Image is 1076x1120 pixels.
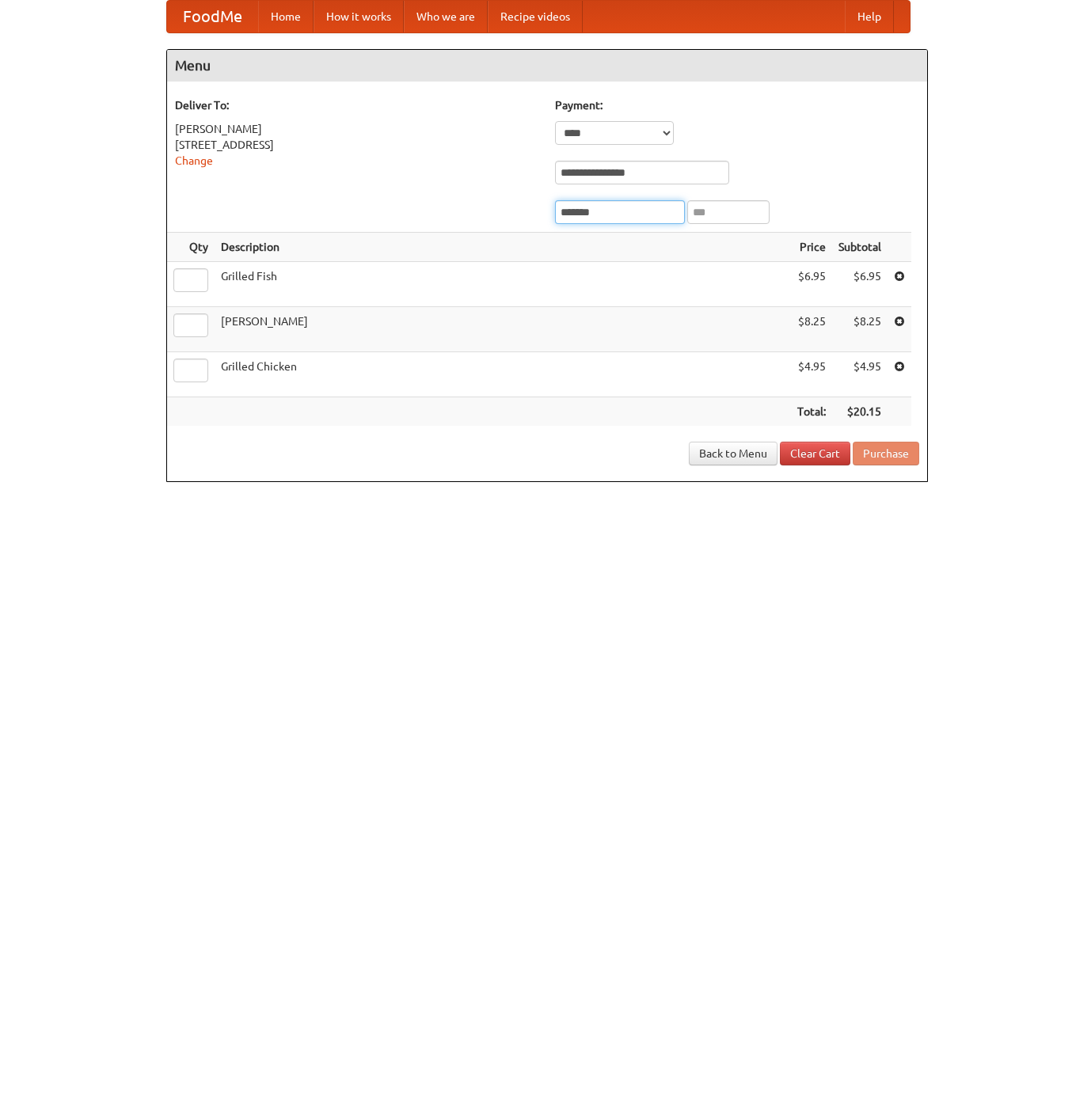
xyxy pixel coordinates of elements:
[853,442,919,465] button: Purchase
[175,137,539,153] div: [STREET_ADDRESS]
[488,1,583,32] a: Recipe videos
[791,262,832,307] td: $6.95
[845,1,894,32] a: Help
[832,352,888,397] td: $4.95
[167,1,258,32] a: FoodMe
[175,97,539,113] h5: Deliver To:
[215,262,791,307] td: Grilled Fish
[780,442,850,465] a: Clear Cart
[555,97,919,113] h5: Payment:
[791,307,832,352] td: $8.25
[175,121,539,137] div: [PERSON_NAME]
[314,1,404,32] a: How it works
[791,352,832,397] td: $4.95
[215,233,791,262] th: Description
[167,50,927,82] h4: Menu
[404,1,488,32] a: Who we are
[215,352,791,397] td: Grilled Chicken
[791,397,832,427] th: Total:
[258,1,314,32] a: Home
[791,233,832,262] th: Price
[832,307,888,352] td: $8.25
[167,233,215,262] th: Qty
[689,442,778,465] a: Back to Menu
[175,154,213,167] a: Change
[215,307,791,352] td: [PERSON_NAME]
[832,262,888,307] td: $6.95
[832,397,888,427] th: $20.15
[832,233,888,262] th: Subtotal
